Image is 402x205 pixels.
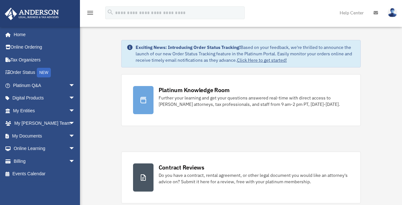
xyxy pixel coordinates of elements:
a: My Documentsarrow_drop_down [4,130,85,142]
strong: Exciting News: Introducing Order Status Tracking! [136,44,240,50]
div: Further your learning and get your questions answered real-time with direct access to [PERSON_NAM... [159,95,349,107]
a: Online Learningarrow_drop_down [4,142,85,155]
a: Events Calendar [4,168,85,180]
a: Online Ordering [4,41,85,54]
i: menu [86,9,94,17]
a: Home [4,28,82,41]
span: arrow_drop_down [69,79,82,92]
span: arrow_drop_down [69,92,82,105]
img: User Pic [388,8,397,17]
span: arrow_drop_down [69,142,82,155]
a: Click Here to get started! [237,57,287,63]
div: Based on your feedback, we're thrilled to announce the launch of our new Order Status Tracking fe... [136,44,356,63]
div: NEW [37,68,51,77]
a: My [PERSON_NAME] Teamarrow_drop_down [4,117,85,130]
a: Platinum Q&Aarrow_drop_down [4,79,85,92]
div: Contract Reviews [159,163,204,171]
a: Billingarrow_drop_down [4,155,85,168]
a: Order StatusNEW [4,66,85,79]
span: arrow_drop_down [69,104,82,117]
div: Platinum Knowledge Room [159,86,230,94]
a: menu [86,11,94,17]
a: My Entitiesarrow_drop_down [4,104,85,117]
span: arrow_drop_down [69,130,82,143]
span: arrow_drop_down [69,117,82,130]
a: Contract Reviews Do you have a contract, rental agreement, or other legal document you would like... [121,152,361,203]
img: Anderson Advisors Platinum Portal [3,8,61,20]
a: Digital Productsarrow_drop_down [4,92,85,105]
div: Do you have a contract, rental agreement, or other legal document you would like an attorney's ad... [159,172,349,185]
a: Platinum Knowledge Room Further your learning and get your questions answered real-time with dire... [121,74,361,126]
a: Tax Organizers [4,53,85,66]
i: search [107,9,114,16]
span: arrow_drop_down [69,155,82,168]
